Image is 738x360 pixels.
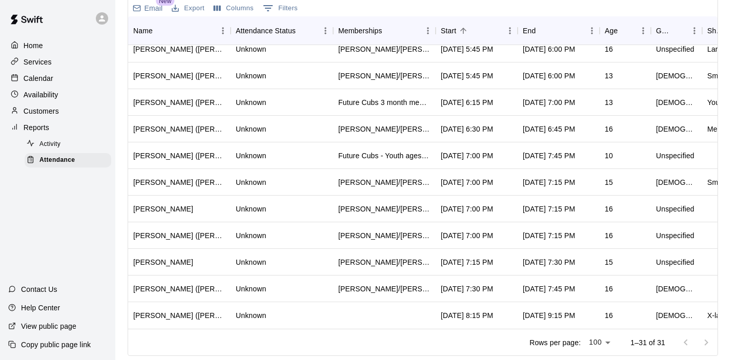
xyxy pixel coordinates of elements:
div: 16 [605,230,613,241]
div: Landon Hesse [133,257,193,267]
a: Customers [8,103,107,119]
div: Sep 10, 2025, 5:45 PM [441,44,493,54]
div: Activity [25,137,111,152]
div: 16 [605,310,613,321]
p: Rows per page: [529,337,581,348]
button: Menu [502,23,518,38]
div: Unspecified [656,257,694,267]
p: Calendar [24,73,53,83]
div: Small [707,177,726,187]
div: 16 [605,284,613,294]
div: Shirt Size [707,16,724,45]
div: 13 [605,71,613,81]
p: 1–31 of 31 [630,337,665,348]
div: Future Cubs 3 month membership - Ages 13+, Future Cubs - Adv - 3 month membership [338,97,430,108]
div: Sep 10, 2025, 7:00 PM [441,204,493,214]
div: Todd/Brad - Monthly 1x per Week [338,71,430,81]
div: Unknown [236,204,266,214]
div: Age [605,16,618,45]
div: Sep 10, 2025, 7:15 PM [441,257,493,267]
div: Unknown [236,177,266,187]
p: Services [24,57,52,67]
div: Anthony Mustcciuolo (Anthony Mustacciuolo) [133,44,225,54]
p: Copy public page link [21,340,91,350]
div: Attendance Status [231,16,333,45]
div: Unspecified [656,151,694,161]
p: Contact Us [21,284,57,294]
div: Attendance Status [236,16,296,45]
div: Sean Higgins (Todd Higgins) [133,177,225,187]
a: Home [8,38,107,53]
div: Memberships [338,16,382,45]
div: Sep 10, 2025, 5:45 PM [441,71,493,81]
div: Louis Carter (Louis Carter) [133,230,225,241]
div: Unknown [236,310,266,321]
div: Sep 10, 2025, 7:15 PM [523,204,575,214]
p: View public page [21,321,76,331]
div: Age [600,16,651,45]
div: Small [707,71,726,81]
div: Unknown [236,71,266,81]
button: Sort [456,24,470,38]
div: Unknown [236,97,266,108]
div: Todd/Brad - 6 Month Membership - 2x per week, Tom/Mike - 6 Month Membership - 2x per week [338,257,430,267]
button: Menu [318,23,333,38]
div: Sep 10, 2025, 7:15 PM [523,177,575,187]
div: Sep 10, 2025, 7:00 PM [523,97,575,108]
div: 100 [585,335,614,350]
a: Calendar [8,71,107,86]
div: Todd/Brad - 6 Month Membership - 2x per week, Tom/Mike - 6 Month Membership - 2x per week [338,44,430,54]
button: Menu [420,23,436,38]
button: Select columns [211,1,256,16]
div: Sep 10, 2025, 6:15 PM [441,97,493,108]
div: Ben Zatz (Jessica Zatz) [133,71,225,81]
div: Sep 10, 2025, 8:15 PM [441,310,493,321]
div: Max Koller (Keith Koller) [133,124,225,134]
div: Memberships [333,16,436,45]
button: Sort [618,24,632,38]
div: Sep 10, 2025, 7:30 PM [441,284,493,294]
div: End [518,16,600,45]
div: Unknown [236,257,266,267]
button: Menu [635,23,651,38]
div: 13 [605,97,613,108]
button: Sort [536,24,550,38]
div: Todd/Brad - 6 Month Membership - 2x per week [338,177,430,187]
div: 15 [605,257,613,267]
button: Menu [215,23,231,38]
div: Attendance [25,153,111,167]
div: 16 [605,124,613,134]
button: Sort [382,24,397,38]
div: Julian Button (Meaghan Button) [133,151,225,161]
div: End [523,16,536,45]
div: Unspecified [656,204,694,214]
div: X-large [707,310,731,321]
p: Availability [24,90,58,100]
div: Sep 10, 2025, 7:30 PM [523,257,575,267]
div: Male [656,310,697,321]
button: Export [169,1,207,16]
span: Attendance [39,155,75,165]
button: Menu [584,23,600,38]
div: Todd/Brad - Full Year Member Unlimited , Advanced Hitting Full Year - 3x per week, Advanced Hitti... [338,230,430,241]
button: Sort [672,24,687,38]
p: Email [145,3,163,13]
div: Unspecified [656,44,694,54]
a: Services [8,54,107,70]
p: Reports [24,122,49,133]
div: Sep 10, 2025, 7:45 PM [523,284,575,294]
div: Sep 10, 2025, 9:15 PM [523,310,575,321]
div: Unknown [236,151,266,161]
div: Medium [707,124,733,134]
div: Sep 10, 2025, 6:00 PM [523,44,575,54]
div: Future Cubs - Youth ages 9-12 3 month membership , Future Cubs - JR 3 month Membership [338,151,430,161]
a: Availability [8,87,107,102]
div: Male [656,177,697,187]
div: Unspecified [656,230,694,241]
div: 10 [605,151,613,161]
